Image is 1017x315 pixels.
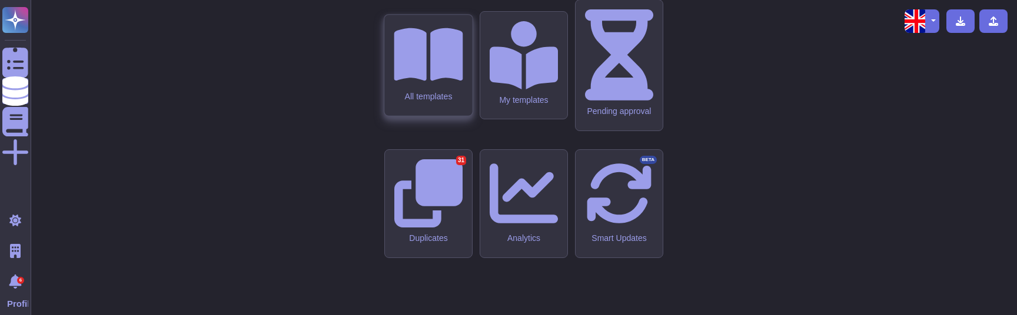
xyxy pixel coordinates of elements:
[490,233,558,243] div: Analytics
[394,92,463,102] div: All templates
[905,9,928,33] img: en
[456,156,466,165] div: 31
[585,233,653,243] div: Smart Updates
[7,299,28,308] span: Profile
[640,156,657,164] div: BETA
[394,233,463,243] div: Duplicates
[490,95,558,105] div: My templates
[17,277,24,284] div: 6
[585,106,653,116] div: Pending approval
